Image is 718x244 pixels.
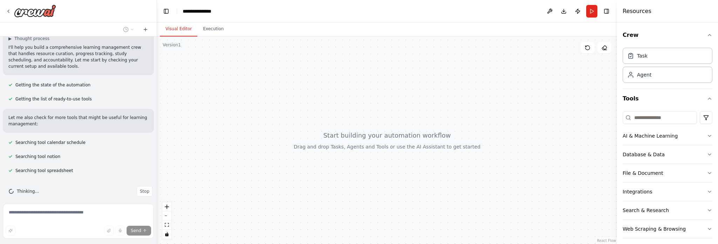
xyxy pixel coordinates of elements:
[160,22,197,37] button: Visual Editor
[623,145,712,164] button: Database & Data
[623,89,712,108] button: Tools
[623,127,712,145] button: AI & Machine Learning
[602,6,611,16] button: Hide right sidebar
[623,201,712,219] button: Search & Research
[623,7,651,15] h4: Resources
[623,164,712,182] button: File & Document
[623,151,665,158] div: Database & Data
[623,170,663,177] div: File & Document
[161,6,171,16] button: Hide left sidebar
[137,186,153,197] button: Stop
[140,189,149,194] span: Stop
[120,25,137,34] button: Switch to previous chat
[8,36,49,41] button: ▶Thought process
[623,132,678,139] div: AI & Machine Learning
[623,225,686,232] div: Web Scraping & Browsing
[15,168,73,173] span: Searching tool spreadsheet
[637,71,651,78] div: Agent
[183,8,218,15] nav: breadcrumb
[197,22,229,37] button: Execution
[131,228,141,233] span: Send
[14,36,49,41] span: Thought process
[115,226,125,236] button: Click to speak your automation idea
[6,226,15,236] button: Improve this prompt
[162,202,171,239] div: React Flow controls
[162,220,171,230] button: fit view
[8,36,12,41] span: ▶
[623,188,652,195] div: Integrations
[597,239,616,243] a: React Flow attribution
[163,42,181,48] div: Version 1
[15,96,92,102] span: Getting the list of ready-to-use tools
[17,189,39,194] span: Thinking...
[8,114,148,127] p: Let me also check for more tools that might be useful for learning management:
[623,25,712,45] button: Crew
[127,226,151,236] button: Send
[623,207,669,214] div: Search & Research
[623,45,712,88] div: Crew
[162,211,171,220] button: zoom out
[623,220,712,238] button: Web Scraping & Browsing
[162,202,171,211] button: zoom in
[623,183,712,201] button: Integrations
[637,52,648,59] div: Task
[162,230,171,239] button: toggle interactivity
[15,140,86,145] span: Searching tool calendar schedule
[15,82,90,88] span: Getting the state of the automation
[15,154,60,159] span: Searching tool notion
[140,25,151,34] button: Start a new chat
[104,226,114,236] button: Upload files
[8,44,148,70] p: I'll help you build a comprehensive learning management crew that handles resource curation, prog...
[14,5,56,17] img: Logo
